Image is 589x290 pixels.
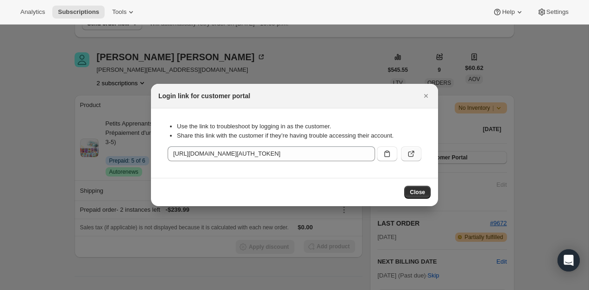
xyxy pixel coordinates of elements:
span: Analytics [20,8,45,16]
button: Close [420,89,432,102]
span: Close [410,189,425,196]
div: Open Intercom Messenger [558,249,580,271]
span: Settings [546,8,569,16]
button: Help [487,6,529,19]
h2: Login link for customer portal [158,91,250,101]
span: Help [502,8,514,16]
li: Use the link to troubleshoot by logging in as the customer. [177,122,421,131]
button: Subscriptions [52,6,105,19]
button: Analytics [15,6,50,19]
span: Subscriptions [58,8,99,16]
button: Close [404,186,431,199]
button: Settings [532,6,574,19]
span: Tools [112,8,126,16]
li: Share this link with the customer if they’re having trouble accessing their account. [177,131,421,140]
button: Tools [107,6,141,19]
